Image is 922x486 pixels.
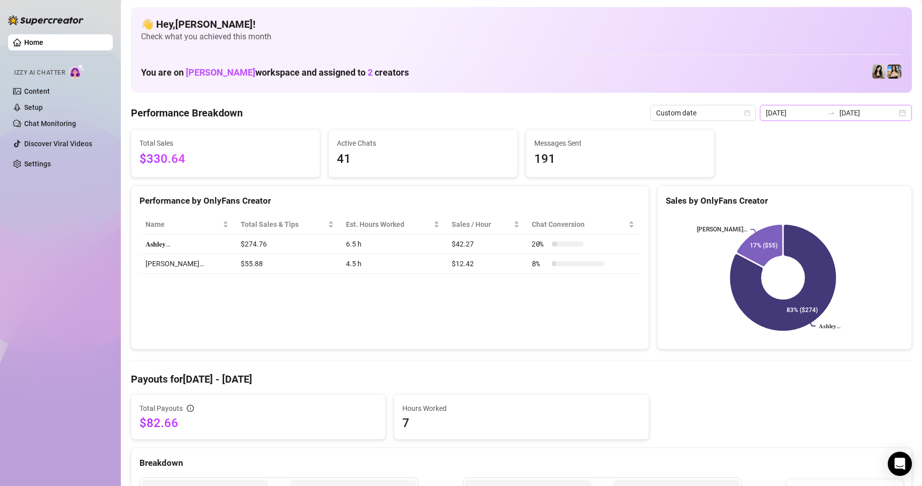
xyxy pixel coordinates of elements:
[337,138,509,149] span: Active Chats
[340,234,446,254] td: 6.5 h
[139,234,235,254] td: 𝐀𝐬𝐡𝐥𝐞𝐲…
[526,215,641,234] th: Chat Conversion
[69,64,85,79] img: AI Chatter
[446,234,526,254] td: $42.27
[827,109,835,117] span: swap-right
[24,87,50,95] a: Content
[235,234,340,254] td: $274.76
[744,110,750,116] span: calendar
[139,456,903,470] div: Breakdown
[235,215,340,234] th: Total Sales & Tips
[656,105,750,120] span: Custom date
[141,67,409,78] h1: You are on workspace and assigned to creators
[24,140,92,148] a: Discover Viral Videos
[666,194,903,208] div: Sales by OnlyFans Creator
[872,65,886,79] img: Ashley
[346,219,432,230] div: Est. Hours Worked
[146,219,221,230] span: Name
[534,150,706,169] span: 191
[532,219,626,230] span: Chat Conversion
[887,65,901,79] img: 𝐀𝐬𝐡𝐥𝐞𝐲
[888,452,912,476] div: Open Intercom Messenger
[187,405,194,412] span: info-circle
[532,238,548,250] span: 20 %
[139,194,641,208] div: Performance by OnlyFans Creator
[14,68,65,78] span: Izzy AI Chatter
[697,226,747,233] text: [PERSON_NAME]…
[402,403,640,414] span: Hours Worked
[24,103,43,111] a: Setup
[139,403,183,414] span: Total Payouts
[139,138,312,149] span: Total Sales
[8,15,84,25] img: logo-BBDzfeDw.svg
[235,254,340,274] td: $55.88
[241,219,326,230] span: Total Sales & Tips
[402,415,640,431] span: 7
[766,107,823,118] input: Start date
[819,323,840,330] text: 𝐀𝐬𝐡𝐥𝐞𝐲…
[139,150,312,169] span: $330.64
[131,106,243,120] h4: Performance Breakdown
[24,38,43,46] a: Home
[139,254,235,274] td: [PERSON_NAME]…
[141,31,902,42] span: Check what you achieved this month
[337,150,509,169] span: 41
[446,254,526,274] td: $12.42
[452,219,512,230] span: Sales / Hour
[446,215,526,234] th: Sales / Hour
[368,67,373,78] span: 2
[839,107,897,118] input: End date
[24,119,76,128] a: Chat Monitoring
[534,138,706,149] span: Messages Sent
[139,415,377,431] span: $82.66
[186,67,255,78] span: [PERSON_NAME]
[139,215,235,234] th: Name
[131,372,912,386] h4: Payouts for [DATE] - [DATE]
[141,17,902,31] h4: 👋 Hey, [PERSON_NAME] !
[827,109,835,117] span: to
[340,254,446,274] td: 4.5 h
[532,258,548,269] span: 8 %
[24,160,51,168] a: Settings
